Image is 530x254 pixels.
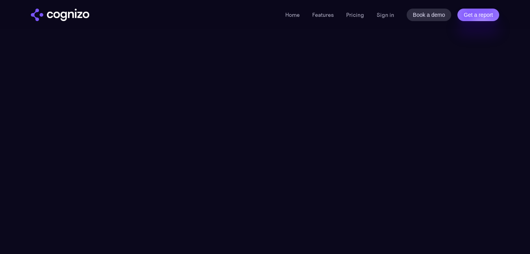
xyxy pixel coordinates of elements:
a: Sign in [377,10,394,20]
a: Pricing [346,11,364,18]
a: Home [285,11,300,18]
a: Get a report [457,9,499,21]
img: cognizo logo [31,9,89,21]
a: Book a demo [407,9,452,21]
a: Features [312,11,334,18]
